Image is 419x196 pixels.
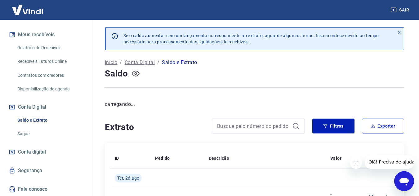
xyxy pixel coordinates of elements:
span: Conta digital [18,148,46,156]
p: Se o saldo aumentar sem um lançamento correspondente no extrato, aguarde algumas horas. Isso acon... [123,33,379,45]
img: Vindi [7,0,48,19]
a: Conta digital [7,145,85,159]
p: / [157,59,159,66]
a: Relatório de Recebíveis [15,41,85,54]
iframe: Botão para abrir a janela de mensagens [394,171,414,191]
a: Início [105,59,117,66]
p: Valor [330,155,341,161]
h4: Extrato [105,121,204,133]
button: Filtros [312,119,354,133]
h4: Saldo [105,68,128,80]
button: Conta Digital [7,100,85,114]
a: Recebíveis Futuros Online [15,55,85,68]
p: carregando... [105,101,404,108]
button: Sair [389,4,412,16]
button: Meus recebíveis [7,28,85,41]
a: Segurança [7,164,85,177]
p: Saldo e Extrato [162,59,197,66]
iframe: Fechar mensagem [350,156,362,169]
span: Olá! Precisa de ajuda? [4,4,52,9]
p: Pedido [155,155,170,161]
iframe: Mensagem da empresa [365,155,414,169]
p: Descrição [209,155,230,161]
p: / [120,59,122,66]
button: Exportar [362,119,404,133]
a: Fale conosco [7,182,85,196]
a: Contratos com credores [15,69,85,82]
a: Saque [15,128,85,140]
p: ID [115,155,119,161]
a: Conta Digital [125,59,155,66]
a: Disponibilização de agenda [15,83,85,95]
a: Saldo e Extrato [15,114,85,127]
input: Busque pelo número do pedido [217,121,290,131]
span: Ter, 26 ago [117,175,139,181]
